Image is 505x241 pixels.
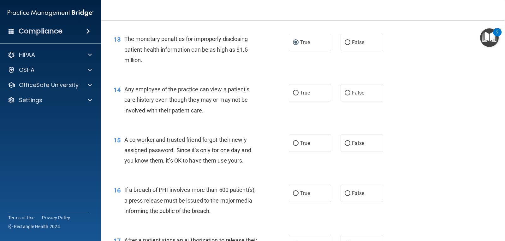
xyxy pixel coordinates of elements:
input: True [293,40,299,45]
p: Settings [19,96,42,104]
span: 13 [114,36,121,43]
input: False [345,91,350,95]
input: True [293,91,299,95]
button: Open Resource Center, 2 new notifications [480,28,499,47]
span: A co-worker and trusted friend forgot their newly assigned password. Since it’s only for one day ... [124,136,251,164]
span: True [300,90,310,96]
a: Settings [8,96,92,104]
span: True [300,39,310,45]
input: False [345,40,350,45]
span: False [352,190,364,196]
p: OfficeSafe University [19,81,79,89]
a: Terms of Use [8,215,34,221]
span: True [300,140,310,146]
p: OSHA [19,66,35,74]
span: 14 [114,86,121,94]
input: False [345,141,350,146]
input: True [293,141,299,146]
span: False [352,90,364,96]
iframe: Drift Widget Chat Controller [473,198,497,221]
span: If a breach of PHI involves more than 500 patient(s), a press release must be issued to the major... [124,186,256,214]
span: 15 [114,136,121,144]
span: False [352,140,364,146]
img: PMB logo [8,7,93,19]
a: OSHA [8,66,92,74]
span: Ⓒ Rectangle Health 2024 [8,223,60,230]
a: Privacy Policy [42,215,70,221]
p: HIPAA [19,51,35,59]
div: 2 [496,32,498,40]
span: Any employee of the practice can view a patient's care history even though they may or may not be... [124,86,249,113]
input: False [345,191,350,196]
h4: Compliance [19,27,62,36]
a: HIPAA [8,51,92,59]
span: False [352,39,364,45]
span: True [300,190,310,196]
a: OfficeSafe University [8,81,92,89]
input: True [293,191,299,196]
span: The monetary penalties for improperly disclosing patient health information can be as high as $1.... [124,36,248,63]
span: 16 [114,186,121,194]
